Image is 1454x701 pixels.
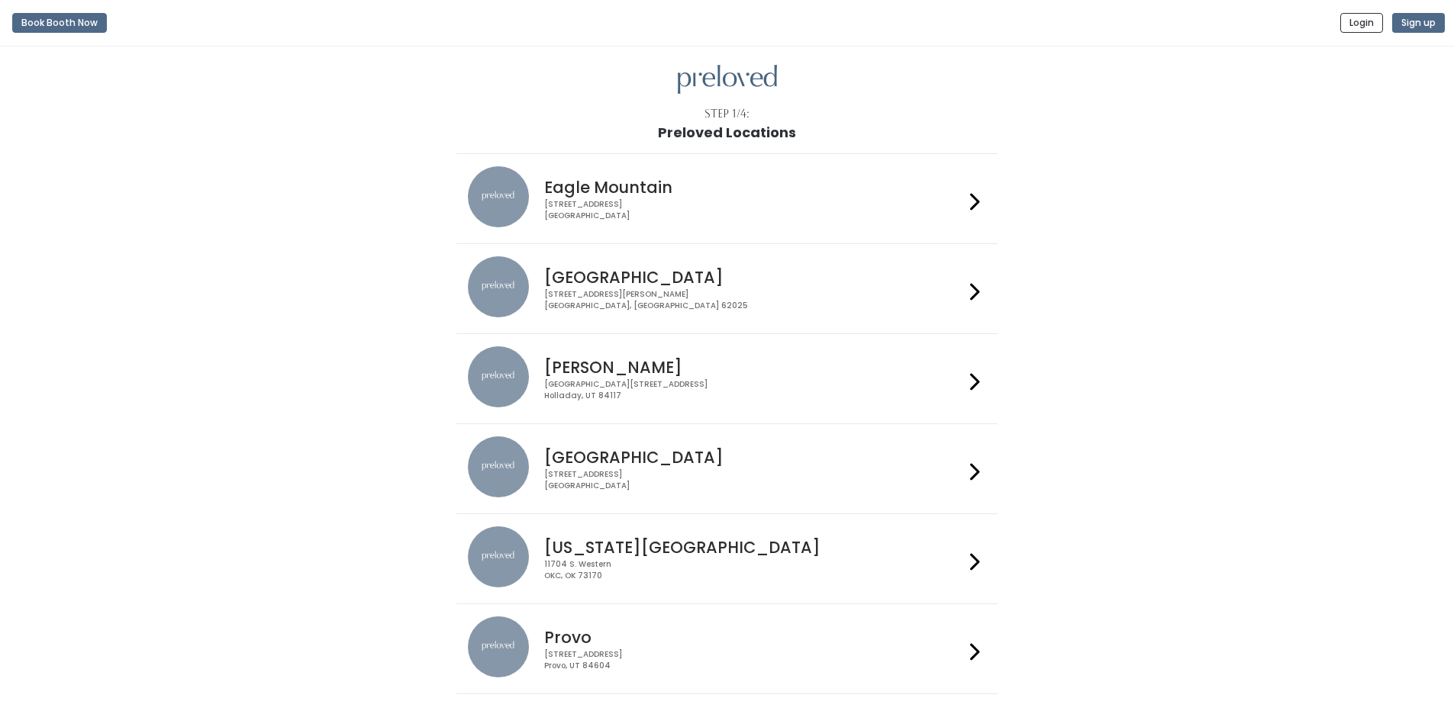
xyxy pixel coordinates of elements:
[544,539,964,556] h4: [US_STATE][GEOGRAPHIC_DATA]
[544,178,964,196] h4: Eagle Mountain
[12,6,107,40] a: Book Booth Now
[544,449,964,466] h4: [GEOGRAPHIC_DATA]
[468,346,529,407] img: preloved location
[544,469,964,491] div: [STREET_ADDRESS] [GEOGRAPHIC_DATA]
[468,436,986,501] a: preloved location [GEOGRAPHIC_DATA] [STREET_ADDRESS][GEOGRAPHIC_DATA]
[544,269,964,286] h4: [GEOGRAPHIC_DATA]
[704,106,750,122] div: Step 1/4:
[658,125,796,140] h1: Preloved Locations
[544,559,964,581] div: 11704 S. Western OKC, OK 73170
[468,256,986,321] a: preloved location [GEOGRAPHIC_DATA] [STREET_ADDRESS][PERSON_NAME][GEOGRAPHIC_DATA], [GEOGRAPHIC_D...
[544,199,964,221] div: [STREET_ADDRESS] [GEOGRAPHIC_DATA]
[1340,13,1383,33] button: Login
[544,649,964,671] div: [STREET_ADDRESS] Provo, UT 84604
[468,166,986,231] a: preloved location Eagle Mountain [STREET_ADDRESS][GEOGRAPHIC_DATA]
[468,526,529,587] img: preloved location
[12,13,107,33] button: Book Booth Now
[468,616,529,677] img: preloved location
[468,436,529,497] img: preloved location
[544,629,964,646] h4: Provo
[468,256,529,317] img: preloved location
[544,289,964,311] div: [STREET_ADDRESS][PERSON_NAME] [GEOGRAPHIC_DATA], [GEOGRAPHIC_DATA] 62025
[468,346,986,411] a: preloved location [PERSON_NAME] [GEOGRAPHIC_DATA][STREET_ADDRESS]Holladay, UT 84117
[544,359,964,376] h4: [PERSON_NAME]
[468,526,986,591] a: preloved location [US_STATE][GEOGRAPHIC_DATA] 11704 S. WesternOKC, OK 73170
[468,616,986,681] a: preloved location Provo [STREET_ADDRESS]Provo, UT 84604
[544,379,964,401] div: [GEOGRAPHIC_DATA][STREET_ADDRESS] Holladay, UT 84117
[678,65,777,95] img: preloved logo
[468,166,529,227] img: preloved location
[1392,13,1445,33] button: Sign up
